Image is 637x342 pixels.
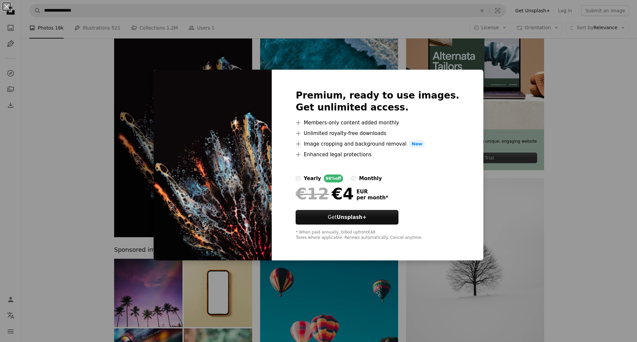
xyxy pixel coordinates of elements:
[351,176,356,181] input: monthly
[296,210,398,225] button: GetUnsplash+
[154,70,272,261] img: premium_photo-1686685571893-bee9d691f9a2
[296,129,459,137] li: Unlimited royalty-free downloads
[304,174,321,182] div: yearly
[359,174,382,182] div: monthly
[296,185,329,202] span: €12
[337,214,367,220] strong: Unsplash+
[296,119,459,127] li: Members-only content added monthly
[356,195,388,201] span: per month *
[296,140,459,148] li: Image cropping and background removal
[296,176,301,181] input: yearly66%off
[296,230,459,240] div: * When paid annually, billed upfront €48 Taxes where applicable. Renews automatically. Cancel any...
[409,140,425,148] span: New
[296,90,459,113] h2: Premium, ready to use images. Get unlimited access.
[356,189,388,195] span: EUR
[296,151,459,159] li: Enhanced legal protections
[324,174,343,182] div: 66% off
[296,185,354,202] div: €4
